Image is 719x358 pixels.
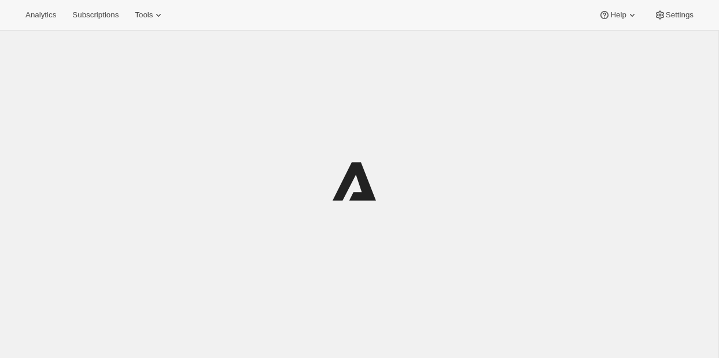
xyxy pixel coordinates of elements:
span: Help [610,10,626,20]
span: Tools [135,10,153,20]
button: Subscriptions [65,7,126,23]
span: Settings [666,10,694,20]
button: Help [592,7,644,23]
span: Analytics [25,10,56,20]
button: Tools [128,7,171,23]
span: Subscriptions [72,10,119,20]
button: Settings [647,7,700,23]
button: Analytics [19,7,63,23]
